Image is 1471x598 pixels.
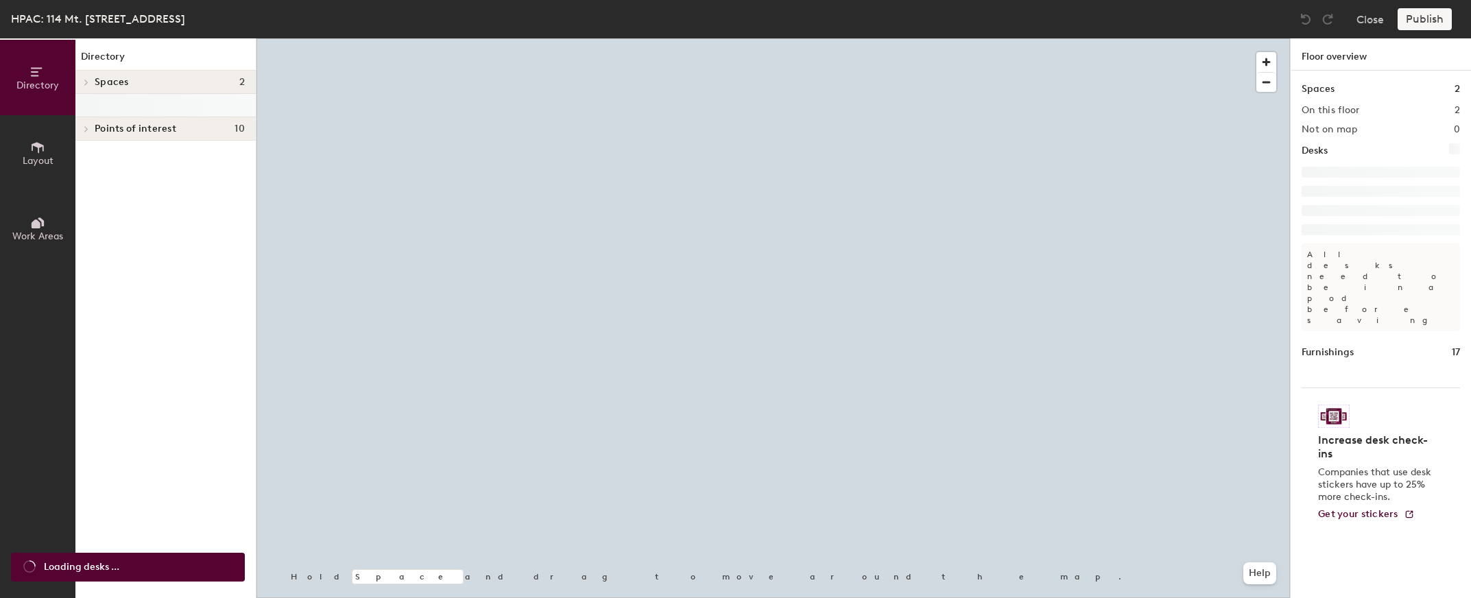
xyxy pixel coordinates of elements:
[1452,345,1460,360] h1: 17
[1318,433,1435,461] h4: Increase desk check-ins
[1302,243,1460,331] p: All desks need to be in a pod before saving
[1302,124,1357,135] h2: Not on map
[44,560,119,575] span: Loading desks ...
[12,230,63,242] span: Work Areas
[16,80,59,91] span: Directory
[1299,12,1313,26] img: Undo
[95,77,129,88] span: Spaces
[11,10,185,27] div: HPAC: 114 Mt. [STREET_ADDRESS]
[1455,105,1460,116] h2: 2
[1291,38,1471,71] h1: Floor overview
[23,155,53,167] span: Layout
[1318,405,1350,428] img: Sticker logo
[235,123,245,134] span: 10
[95,123,176,134] span: Points of interest
[1243,562,1276,584] button: Help
[1302,143,1328,158] h1: Desks
[1455,82,1460,97] h1: 2
[1318,466,1435,503] p: Companies that use desk stickers have up to 25% more check-ins.
[1302,345,1354,360] h1: Furnishings
[1321,12,1335,26] img: Redo
[1356,8,1384,30] button: Close
[1318,508,1398,520] span: Get your stickers
[1302,105,1360,116] h2: On this floor
[1318,509,1415,521] a: Get your stickers
[75,49,256,71] h1: Directory
[239,77,245,88] span: 2
[1454,124,1460,135] h2: 0
[1302,82,1335,97] h1: Spaces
